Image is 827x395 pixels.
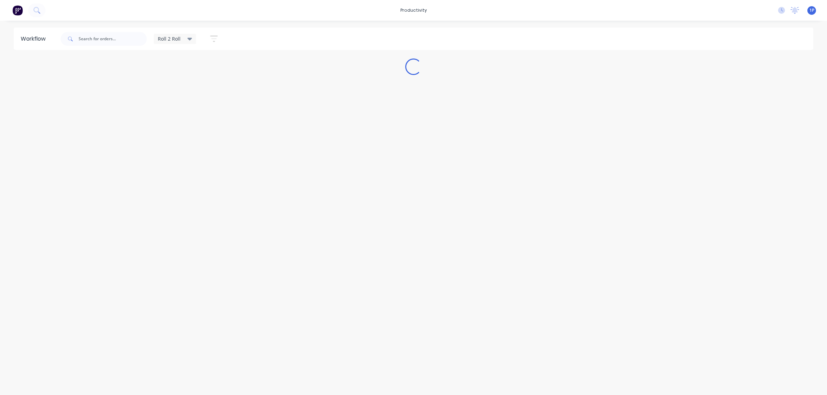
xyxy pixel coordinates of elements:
[79,32,147,46] input: Search for orders...
[21,35,49,43] div: Workflow
[12,5,23,15] img: Factory
[158,35,181,42] span: Roll 2 Roll
[809,7,814,13] span: 1P
[397,5,430,15] div: productivity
